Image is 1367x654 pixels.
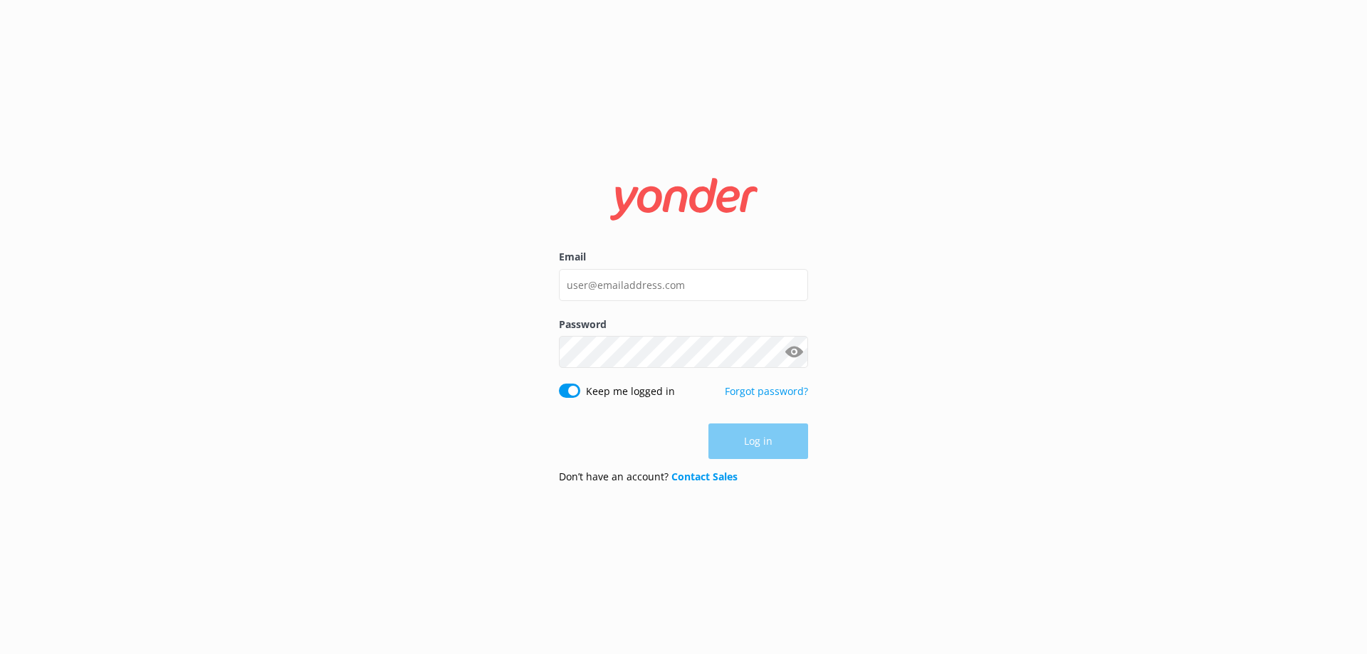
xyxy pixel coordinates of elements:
[671,470,738,483] a: Contact Sales
[586,384,675,399] label: Keep me logged in
[725,384,808,398] a: Forgot password?
[559,249,808,265] label: Email
[559,469,738,485] p: Don’t have an account?
[559,269,808,301] input: user@emailaddress.com
[780,338,808,366] button: Show password
[559,317,808,332] label: Password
